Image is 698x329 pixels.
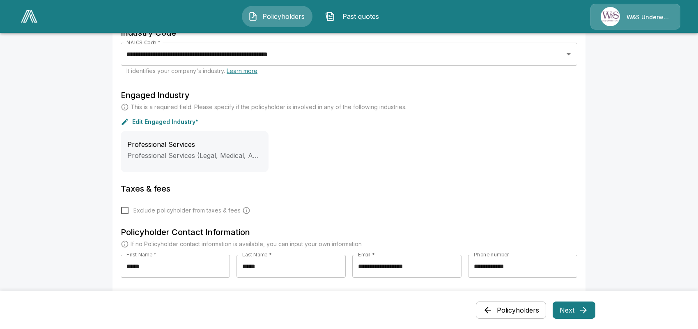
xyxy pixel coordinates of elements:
button: Next [553,302,595,319]
button: Past quotes IconPast quotes [319,6,390,27]
h6: Industry Code [121,26,577,39]
a: Learn more [227,67,257,74]
p: This is a required field. Please specify if the policyholder is involved in any of the following ... [131,103,406,111]
img: AA Logo [21,10,37,23]
span: It identifies your company's industry. [126,67,257,74]
h6: Taxes & fees [121,182,577,195]
p: If no Policyholder contact information is available, you can input your own information [131,240,362,248]
button: Policyholders IconPolicyholders [242,6,312,27]
span: Policyholders [261,11,306,21]
img: Past quotes Icon [325,11,335,21]
img: Policyholders Icon [248,11,258,21]
svg: Carrier and processing fees will still be applied [242,206,250,215]
label: NAICS Code * [126,39,161,46]
button: Policyholders [476,302,546,319]
span: Professional Services [127,140,195,149]
label: First Name * [126,251,156,258]
h6: Engaged Industry [121,89,577,102]
span: Professional Services (Legal, Medical, A&E, or other licensed professional - services) [127,151,394,160]
h6: Policyholder Contact Information [121,226,577,239]
p: Edit Engaged Industry* [132,119,198,125]
label: Last Name * [242,251,271,258]
span: Exclude policyholder from taxes & fees [133,206,241,215]
span: Past quotes [338,11,383,21]
label: Email * [358,251,375,258]
label: Phone number [474,251,509,258]
button: Open [563,48,574,60]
